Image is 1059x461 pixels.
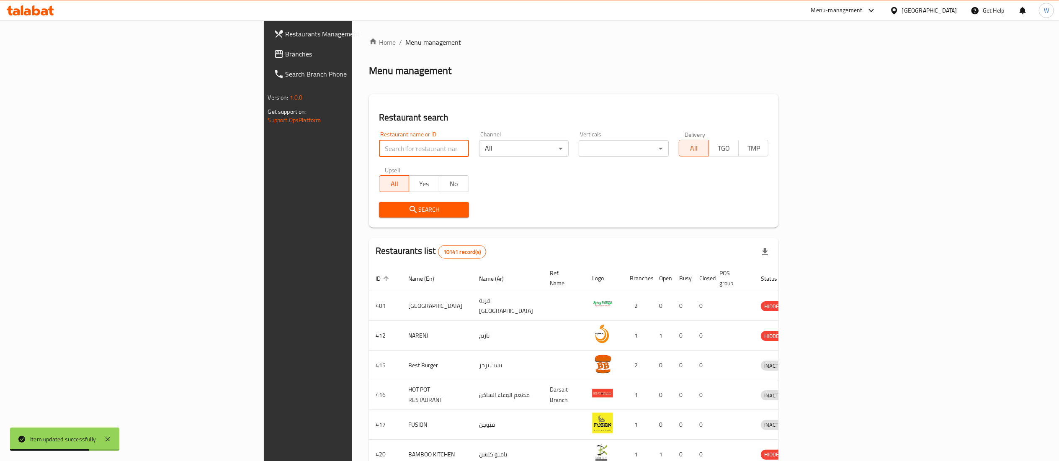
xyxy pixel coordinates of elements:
td: 0 [652,351,673,380]
span: Search Branch Phone [286,69,434,79]
td: 0 [673,410,693,440]
td: مطعم الوعاء الساخن [472,380,543,410]
span: Version: [268,92,289,103]
div: [GEOGRAPHIC_DATA] [902,6,957,15]
td: 0 [693,351,713,380]
span: Status [761,274,788,284]
img: HOT POT RESTAURANT [592,383,613,404]
span: Get support on: [268,106,307,117]
label: Delivery [685,131,706,137]
td: 1 [623,380,652,410]
a: Support.OpsPlatform [268,115,321,125]
span: W [1044,6,1049,15]
td: بست برجر [472,351,543,380]
td: Darsait Branch [543,380,585,410]
td: 0 [673,321,693,351]
input: Search for restaurant name or ID.. [379,140,469,157]
span: No [443,178,466,190]
img: FUSION [592,412,613,433]
span: INACTIVE [761,391,789,400]
td: 0 [652,380,673,410]
td: 0 [693,410,713,440]
button: TGO [709,140,739,156]
div: HIDDEN [761,331,786,341]
span: Ref. Name [550,268,575,288]
td: 0 [673,380,693,410]
span: Name (En) [408,274,445,284]
div: Menu-management [811,5,863,15]
span: Search [386,205,462,215]
div: Total records count [438,245,486,259]
div: HIDDEN [761,301,786,311]
img: Best Burger [592,353,613,374]
td: 0 [673,291,693,321]
nav: breadcrumb [369,37,778,47]
th: Open [652,266,673,291]
th: Closed [693,266,713,291]
button: TMP [738,140,768,156]
button: No [439,175,469,192]
span: HIDDEN [761,302,786,311]
td: 2 [623,291,652,321]
td: 0 [652,291,673,321]
span: HIDDEN [761,331,786,341]
td: 0 [693,291,713,321]
span: 10141 record(s) [438,248,486,256]
h2: Restaurants list [376,245,486,259]
td: 1 [652,321,673,351]
button: All [679,140,709,156]
td: فيوجن [472,410,543,440]
th: Logo [585,266,623,291]
span: Yes [412,178,435,190]
td: 2 [623,351,652,380]
a: Restaurants Management [267,24,441,44]
span: Branches [286,49,434,59]
h2: Restaurant search [379,111,768,124]
span: Name (Ar) [479,274,515,284]
span: INACTIVE [761,361,789,371]
td: 0 [693,321,713,351]
td: 0 [693,380,713,410]
td: 1 [623,321,652,351]
span: TGO [712,142,735,154]
td: 1 [623,410,652,440]
img: Spicy Village [592,294,613,315]
img: NARENJ [592,323,613,344]
a: Branches [267,44,441,64]
th: Busy [673,266,693,291]
span: 1.0.0 [290,92,303,103]
a: Search Branch Phone [267,64,441,84]
label: Upsell [385,167,400,173]
span: POS group [719,268,744,288]
button: All [379,175,409,192]
span: TMP [742,142,765,154]
button: Search [379,202,469,218]
span: INACTIVE [761,420,789,430]
div: All [479,140,569,157]
button: Yes [409,175,439,192]
span: All [683,142,706,154]
span: All [383,178,406,190]
td: 0 [673,351,693,380]
th: Branches [623,266,652,291]
td: قرية [GEOGRAPHIC_DATA] [472,291,543,321]
td: نارنج [472,321,543,351]
span: ID [376,274,392,284]
td: 0 [652,410,673,440]
div: Item updated successfully [30,435,96,444]
div: Export file [755,242,775,262]
span: Restaurants Management [286,29,434,39]
div: ​ [579,140,669,157]
span: HIDDEN [761,450,786,459]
